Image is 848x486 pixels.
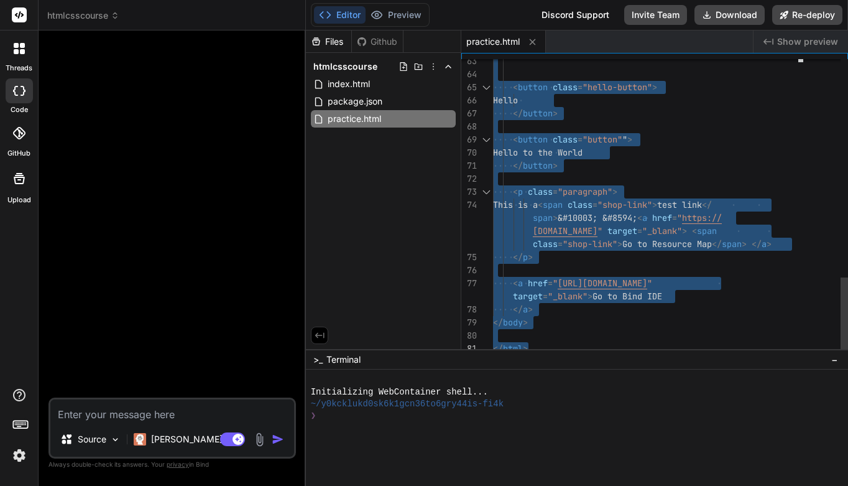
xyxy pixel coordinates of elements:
[548,278,553,289] span: =
[461,316,477,329] div: 79
[742,238,747,250] span: >
[682,225,687,236] span: >
[578,82,583,93] span: =
[548,291,588,302] span: "_blank"
[466,35,520,48] span: practice.html
[513,82,518,93] span: <
[558,212,637,223] span: &#10003; &#8594;
[493,343,503,354] span: </
[493,95,518,106] span: Hello
[558,238,563,250] span: =
[518,134,548,145] span: button
[553,212,558,223] span: >
[583,82,652,93] span: "hello-button"
[533,212,553,223] span: span
[652,82,657,93] span: >
[461,159,477,172] div: 71
[7,148,30,159] label: GitHub
[533,225,597,236] span: [DOMAIN_NAME]
[518,278,523,289] span: a
[252,432,267,447] img: attachment
[528,304,533,315] span: >
[652,212,672,223] span: href
[767,238,772,250] span: >
[461,81,477,94] div: 65
[461,251,477,264] div: 75
[326,94,384,109] span: package.json
[461,120,477,133] div: 68
[637,212,642,223] span: <
[513,291,543,302] span: target
[513,160,523,171] span: </
[461,68,477,81] div: 64
[533,238,558,250] span: class
[9,445,30,466] img: settings
[513,251,523,263] span: </
[461,303,477,316] div: 78
[513,278,518,289] span: <
[461,329,477,342] div: 80
[694,5,765,25] button: Download
[461,185,477,199] div: 73
[642,225,682,236] span: "_blank"
[493,147,583,158] span: Hello to the World
[518,186,523,197] span: p
[553,82,578,93] span: class
[637,225,642,236] span: =
[627,134,632,145] span: >
[642,212,647,223] span: a
[697,225,717,236] span: span
[518,82,548,93] span: button
[493,317,503,328] span: </
[712,238,722,250] span: </
[461,199,477,212] div: 74
[553,186,558,197] span: =
[311,386,488,398] span: Initializing WebContainer shell...
[110,434,121,445] img: Pick Models
[461,264,477,277] div: 76
[523,251,528,263] span: p
[553,134,578,145] span: class
[612,186,617,197] span: >
[597,225,602,236] span: "
[657,199,702,210] span: test link
[777,35,838,48] span: Show preview
[597,199,652,210] span: "shop-link"
[553,108,558,119] span: >
[624,5,687,25] button: Invite Team
[352,35,403,48] div: Github
[523,160,553,171] span: button
[829,350,841,370] button: −
[592,291,662,302] span: Go to Bind IDE
[311,410,316,422] span: ❯
[306,35,351,48] div: Files
[461,107,477,120] div: 67
[513,186,518,197] span: <
[622,238,712,250] span: Go to Resource Map
[314,6,366,24] button: Editor
[461,94,477,107] div: 66
[534,5,617,25] div: Discord Support
[607,225,637,236] span: target
[762,238,767,250] span: a
[461,146,477,159] div: 70
[493,199,538,210] span: This is a
[134,433,146,446] img: Claude 4 Sonnet
[553,160,558,171] span: >
[523,317,528,328] span: >
[722,238,742,250] span: span
[461,277,477,290] div: 77
[528,186,553,197] span: class
[47,9,119,22] span: htmlcsscourse
[478,185,494,199] div: Click to collapse the range.
[326,111,382,126] span: practice.html
[461,172,477,185] div: 72
[151,433,244,446] p: [PERSON_NAME] 4 S..
[692,225,697,236] span: <
[523,343,528,354] span: >
[588,291,592,302] span: >
[831,353,838,366] span: −
[568,199,592,210] span: class
[503,317,523,328] span: body
[7,195,31,205] label: Upload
